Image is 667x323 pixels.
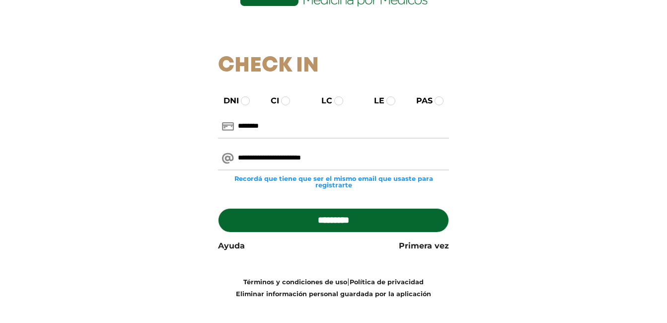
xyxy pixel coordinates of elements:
[218,175,449,188] small: Recordá que tiene que ser el mismo email que usaste para registrarte
[399,240,449,252] a: Primera vez
[365,95,384,107] label: LE
[407,95,433,107] label: PAS
[218,240,245,252] a: Ayuda
[312,95,332,107] label: LC
[211,276,456,300] div: |
[350,278,424,286] a: Política de privacidad
[215,95,239,107] label: DNI
[218,54,449,79] h1: Check In
[243,278,347,286] a: Términos y condiciones de uso
[236,290,431,298] a: Eliminar información personal guardada por la aplicación
[262,95,279,107] label: CI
